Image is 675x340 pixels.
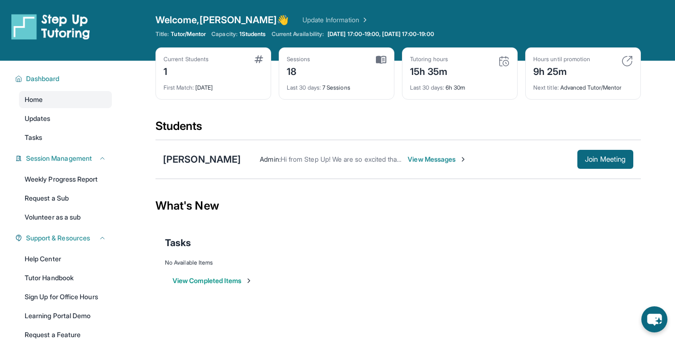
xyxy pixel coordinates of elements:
a: Request a Sub [19,190,112,207]
span: Tasks [165,236,191,249]
img: Chevron-Right [459,156,467,163]
div: [PERSON_NAME] [163,153,241,166]
div: What's New [155,185,641,227]
span: Dashboard [26,74,60,83]
button: chat-button [641,306,667,332]
span: Last 30 days : [410,84,444,91]
img: card [621,55,633,67]
button: Dashboard [22,74,106,83]
button: Support & Resources [22,233,106,243]
div: 18 [287,63,310,78]
div: 6h 30m [410,78,510,92]
a: Learning Portal Demo [19,307,112,324]
span: Tutor/Mentor [171,30,206,38]
span: Support & Resources [26,233,90,243]
span: View Messages [408,155,467,164]
button: Session Management [22,154,106,163]
div: Tutoring hours [410,55,448,63]
a: Sign Up for Office Hours [19,288,112,305]
img: card [255,55,263,63]
div: 9h 25m [533,63,590,78]
a: Volunteer as a sub [19,209,112,226]
div: Advanced Tutor/Mentor [533,78,633,92]
span: Current Availability: [272,30,324,38]
div: Hours until promotion [533,55,590,63]
span: [DATE] 17:00-19:00, [DATE] 17:00-19:00 [328,30,434,38]
div: 7 Sessions [287,78,386,92]
span: Home [25,95,43,104]
span: Welcome, [PERSON_NAME] 👋 [155,13,289,27]
span: Session Management [26,154,92,163]
a: Home [19,91,112,108]
div: Sessions [287,55,310,63]
a: Update Information [302,15,369,25]
span: 1 Students [239,30,266,38]
a: Updates [19,110,112,127]
div: 1 [164,63,209,78]
img: card [498,55,510,67]
a: Weekly Progress Report [19,171,112,188]
span: Next title : [533,84,559,91]
div: [DATE] [164,78,263,92]
img: logo [11,13,90,40]
img: card [376,55,386,64]
div: Students [155,119,641,139]
span: Last 30 days : [287,84,321,91]
a: Help Center [19,250,112,267]
span: First Match : [164,84,194,91]
span: Title: [155,30,169,38]
button: Join Meeting [577,150,633,169]
a: [DATE] 17:00-19:00, [DATE] 17:00-19:00 [326,30,436,38]
div: 15h 35m [410,63,448,78]
span: Updates [25,114,51,123]
div: Current Students [164,55,209,63]
img: Chevron Right [359,15,369,25]
button: View Completed Items [173,276,253,285]
span: Admin : [260,155,280,163]
a: Tasks [19,129,112,146]
a: Tutor Handbook [19,269,112,286]
span: Join Meeting [585,156,626,162]
span: Capacity: [211,30,237,38]
span: Tasks [25,133,42,142]
div: No Available Items [165,259,631,266]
